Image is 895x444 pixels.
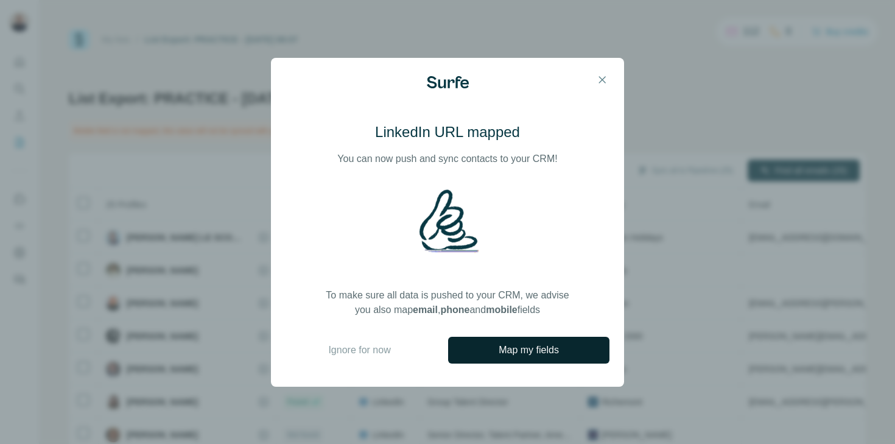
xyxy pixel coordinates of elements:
img: Surfe Logo [427,76,469,89]
button: Map my fields [448,337,609,364]
p: To make sure all data is pushed to your CRM, we advise you also map , and fields [326,288,569,317]
h3: LinkedIn URL mapped [375,122,520,142]
strong: email [413,305,438,315]
span: Map my fields [499,343,559,358]
strong: mobile [486,305,518,315]
span: Ignore for now [328,343,390,358]
strong: phone [440,305,469,315]
button: Ignore for now [286,343,433,358]
img: Illustration - Shaka [415,188,480,254]
p: You can now push and sync contacts to your CRM! [337,152,557,166]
